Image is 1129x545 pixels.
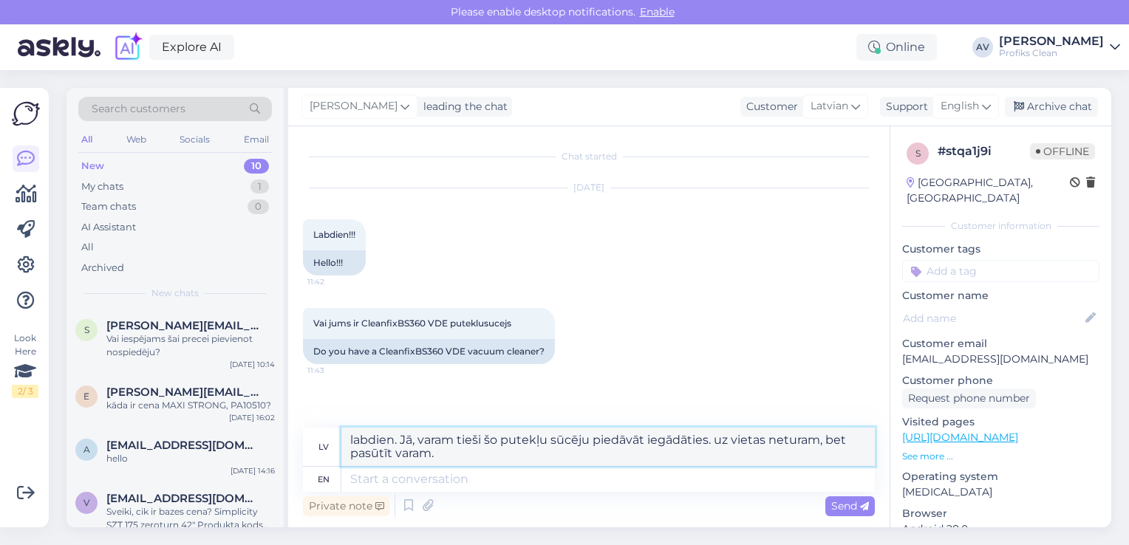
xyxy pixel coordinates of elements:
[81,179,123,194] div: My chats
[341,428,875,466] textarea: labdien. Jā, varam tieši šo putekļu sūcēju piedāvāt iegādāties. uz vietas neturam, bet pasūtīt va...
[938,143,1030,160] div: # stqa1j9i
[902,506,1099,521] p: Browser
[318,467,330,492] div: en
[902,431,1018,444] a: [URL][DOMAIN_NAME]
[902,450,1099,463] p: See more ...
[880,99,928,114] div: Support
[902,260,1099,282] input: Add a tag
[81,240,94,255] div: All
[635,5,679,18] span: Enable
[902,388,1036,408] div: Request phone number
[417,99,508,114] div: leading the chat
[81,220,136,235] div: AI Assistant
[106,385,260,399] span: einars.eltermanis@akorda.lv
[902,288,1099,304] p: Customer name
[318,434,329,459] div: lv
[123,130,149,149] div: Web
[81,199,136,214] div: Team chats
[231,465,275,476] div: [DATE] 14:16
[941,98,979,114] span: English
[740,99,798,114] div: Customer
[902,219,1099,233] div: Customer information
[902,352,1099,367] p: [EMAIL_ADDRESS][DOMAIN_NAME]
[856,34,937,61] div: Online
[149,35,234,60] a: Explore AI
[106,332,275,359] div: Vai iespējams šai precei pievienot nospiedēju?
[106,452,275,465] div: hello
[313,318,511,329] span: Vai jums ir CleanfixBS360 VDE puteklusucejs
[83,497,89,508] span: v
[303,339,555,364] div: Do you have a CleanfixBS360 VDE vacuum cleaner?
[902,521,1099,537] p: Android 28.0
[303,496,390,516] div: Private note
[112,32,143,63] img: explore-ai
[241,130,272,149] div: Email
[83,391,89,402] span: e
[999,35,1104,47] div: [PERSON_NAME]
[106,319,260,332] span: sandra.grape@hestio.lv
[106,439,260,452] span: alzahraassh@gmail.com
[244,159,269,174] div: 10
[106,492,260,505] span: valtersvitols@gmail.com
[250,179,269,194] div: 1
[303,250,366,275] div: Hello!!!
[303,150,875,163] div: Chat started
[151,287,199,300] span: New chats
[12,100,40,128] img: Askly Logo
[903,310,1082,326] input: Add name
[902,469,1099,484] p: Operating system
[811,98,848,114] span: Latvian
[902,373,1099,388] p: Customer phone
[313,229,355,240] span: Labdien!!!
[303,181,875,194] div: [DATE]
[248,199,269,214] div: 0
[106,505,275,532] div: Sveiki, cik ir bazes cena? Simplicity SZT 175 zeroturn 42" Produkta kods SI2691923
[1030,143,1095,160] span: Offline
[307,365,363,376] span: 11:43
[831,499,869,513] span: Send
[1005,97,1098,117] div: Archive chat
[92,101,185,117] span: Search customers
[84,324,89,335] span: s
[902,241,1099,257] p: Customer tags
[915,148,921,159] span: s
[902,484,1099,500] p: [MEDICAL_DATA]
[310,98,398,114] span: [PERSON_NAME]
[230,359,275,370] div: [DATE] 10:14
[902,414,1099,430] p: Visited pages
[81,159,104,174] div: New
[12,332,38,398] div: Look Here
[229,412,275,423] div: [DATE] 16:02
[106,399,275,412] div: kāda ir cena MAXI STRONG, PA10510?
[83,444,90,455] span: a
[12,385,38,398] div: 2 / 3
[902,336,1099,352] p: Customer email
[999,47,1104,59] div: Profiks Clean
[177,130,213,149] div: Socials
[81,261,124,275] div: Archived
[972,37,993,58] div: AV
[907,175,1070,206] div: [GEOGRAPHIC_DATA], [GEOGRAPHIC_DATA]
[78,130,95,149] div: All
[999,35,1120,59] a: [PERSON_NAME]Profiks Clean
[307,276,363,287] span: 11:42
